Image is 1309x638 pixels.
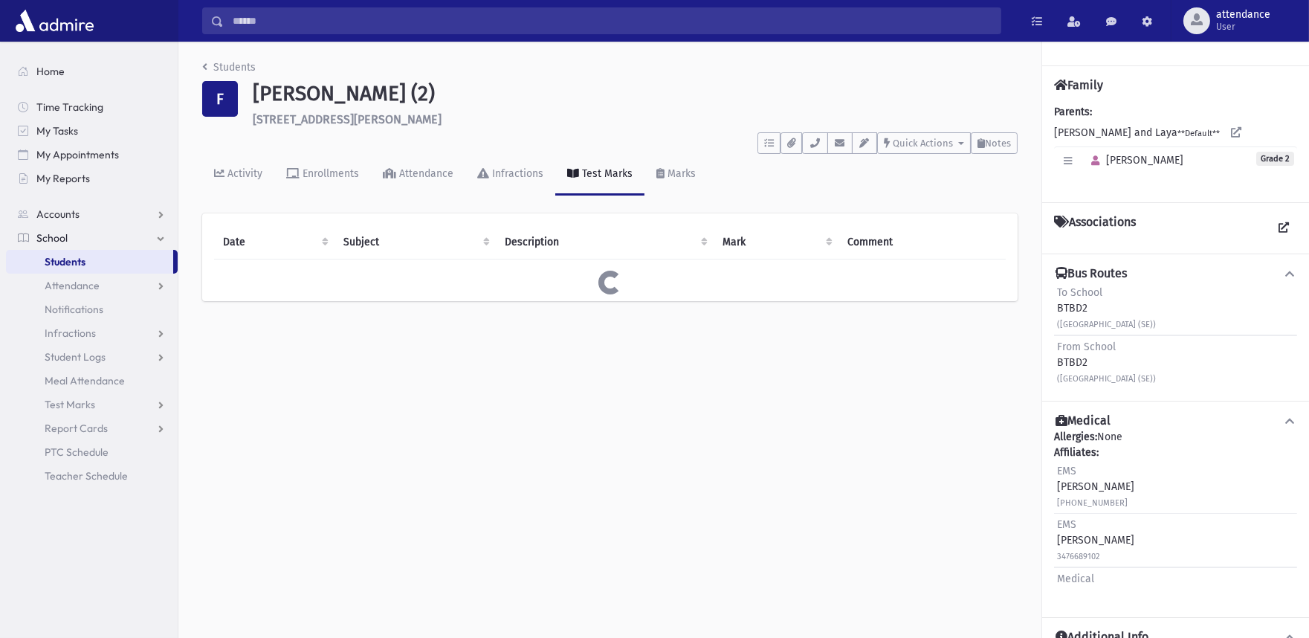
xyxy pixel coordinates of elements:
[1057,463,1134,510] div: [PERSON_NAME]
[1057,374,1156,384] small: ([GEOGRAPHIC_DATA] (SE))
[202,81,238,117] div: F
[202,61,256,74] a: Students
[1057,517,1134,564] div: [PERSON_NAME]
[1054,106,1092,118] b: Parents:
[45,445,109,459] span: PTC Schedule
[1054,431,1097,443] b: Allergies:
[877,132,971,154] button: Quick Actions
[224,167,262,180] div: Activity
[1216,21,1270,33] span: User
[465,154,555,196] a: Infractions
[45,469,128,483] span: Teacher Schedule
[6,321,178,345] a: Infractions
[1057,498,1128,508] small: [PHONE_NUMBER]
[6,297,178,321] a: Notifications
[1057,320,1156,329] small: ([GEOGRAPHIC_DATA] (SE))
[665,167,696,180] div: Marks
[1054,78,1103,92] h4: Family
[1057,341,1116,353] span: From School
[6,143,178,167] a: My Appointments
[1057,285,1156,332] div: BTBD2
[6,167,178,190] a: My Reports
[36,172,90,185] span: My Reports
[1057,465,1076,477] span: EMS
[6,226,178,250] a: School
[1054,104,1297,190] div: [PERSON_NAME] and Laya
[334,225,496,260] th: Subject
[300,167,359,180] div: Enrollments
[1057,286,1102,299] span: To School
[202,154,274,196] a: Activity
[1054,266,1297,282] button: Bus Routes
[1085,154,1183,167] span: [PERSON_NAME]
[6,59,178,83] a: Home
[224,7,1001,34] input: Search
[579,167,633,180] div: Test Marks
[985,138,1011,149] span: Notes
[838,225,1006,260] th: Comment
[1256,152,1294,166] span: Grade 2
[45,279,100,292] span: Attendance
[1216,9,1270,21] span: attendance
[45,326,96,340] span: Infractions
[555,154,644,196] a: Test Marks
[214,225,334,260] th: Date
[1056,413,1111,429] h4: Medical
[396,167,453,180] div: Attendance
[36,148,119,161] span: My Appointments
[45,422,108,435] span: Report Cards
[1054,413,1297,429] button: Medical
[253,81,1018,106] h1: [PERSON_NAME] (2)
[1057,339,1156,386] div: BTBD2
[36,100,103,114] span: Time Tracking
[1054,446,1099,459] b: Affiliates:
[36,124,78,138] span: My Tasks
[714,225,838,260] th: Mark
[489,167,543,180] div: Infractions
[1056,266,1127,282] h4: Bus Routes
[274,154,371,196] a: Enrollments
[36,207,80,221] span: Accounts
[45,398,95,411] span: Test Marks
[6,95,178,119] a: Time Tracking
[6,345,178,369] a: Student Logs
[1054,215,1136,242] h4: Associations
[202,59,256,81] nav: breadcrumb
[496,225,714,260] th: Description
[1270,215,1297,242] a: View all Associations
[6,250,173,274] a: Students
[1057,573,1094,585] span: Medical
[371,154,465,196] a: Attendance
[6,416,178,440] a: Report Cards
[1057,552,1100,561] small: 3476689102
[45,374,125,387] span: Meal Attendance
[45,350,106,364] span: Student Logs
[36,65,65,78] span: Home
[253,112,1018,126] h6: [STREET_ADDRESS][PERSON_NAME]
[6,369,178,393] a: Meal Attendance
[45,303,103,316] span: Notifications
[12,6,97,36] img: AdmirePro
[1057,518,1076,531] span: EMS
[6,464,178,488] a: Teacher Schedule
[6,119,178,143] a: My Tasks
[6,393,178,416] a: Test Marks
[6,274,178,297] a: Attendance
[1054,429,1297,605] div: None
[644,154,708,196] a: Marks
[6,440,178,464] a: PTC Schedule
[893,138,953,149] span: Quick Actions
[6,202,178,226] a: Accounts
[36,231,68,245] span: School
[971,132,1018,154] button: Notes
[45,255,85,268] span: Students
